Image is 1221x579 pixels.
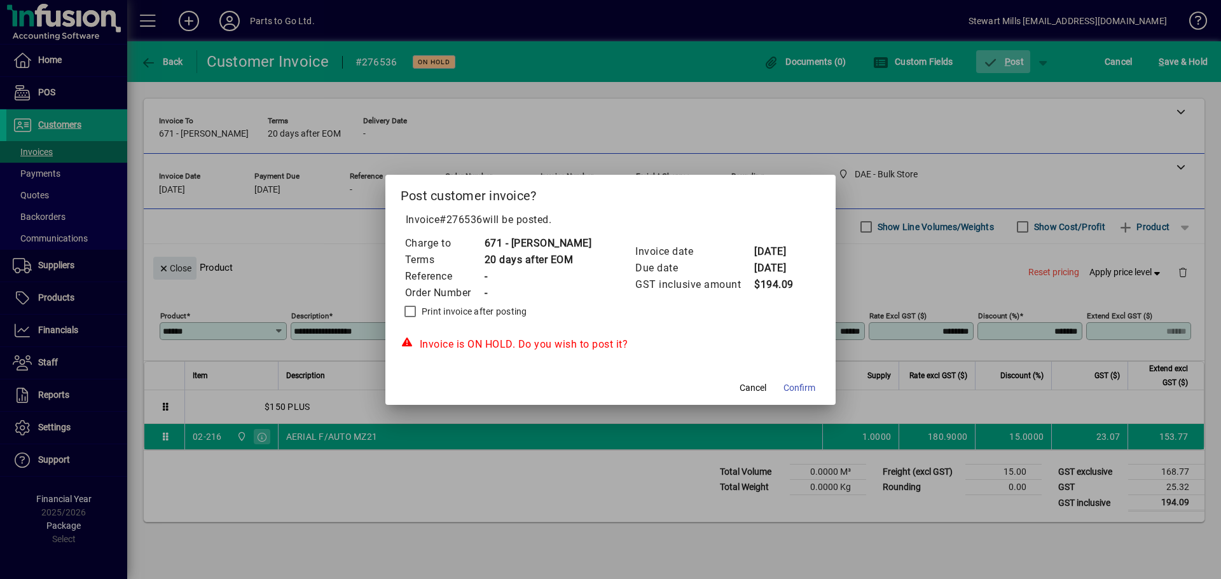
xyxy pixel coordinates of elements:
td: [DATE] [754,260,804,276]
td: 671 - [PERSON_NAME] [484,235,592,252]
td: $194.09 [754,276,804,293]
div: Invoice is ON HOLD. Do you wish to post it? [401,337,821,352]
td: 20 days after EOM [484,252,592,268]
td: Reference [404,268,484,285]
td: Invoice date [635,243,754,260]
td: Charge to [404,235,484,252]
button: Confirm [778,377,820,400]
td: [DATE] [754,243,804,260]
span: Confirm [783,381,815,395]
button: Cancel [733,377,773,400]
td: - [484,268,592,285]
h2: Post customer invoice? [385,175,836,212]
td: Due date [635,260,754,276]
td: Terms [404,252,484,268]
span: #276536 [439,214,483,226]
td: GST inclusive amount [635,276,754,293]
span: Cancel [740,381,766,395]
label: Print invoice after posting [419,305,527,318]
p: Invoice will be posted . [401,212,821,228]
td: Order Number [404,285,484,301]
td: - [484,285,592,301]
